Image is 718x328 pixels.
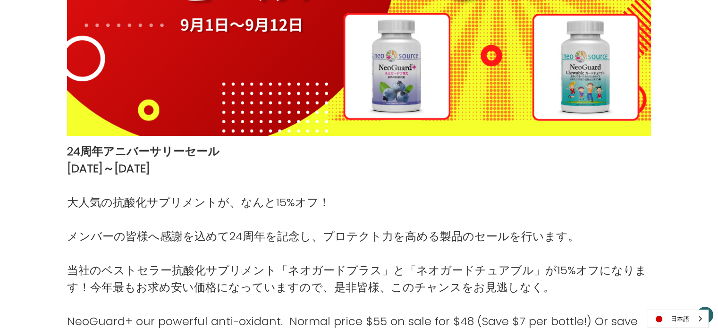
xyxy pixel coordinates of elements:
a: 日本語 [647,310,708,328]
p: メンバーの皆様へ感謝を込めて24周年を記念し、プロテクト力を高める製品のセールを行います。 [67,228,651,245]
strong: [DATE]～[DATE] [67,160,150,176]
p: 当社のベストセラー抗酸化サプリメント「ネオガードプラス」と「ネオガードチュアブル」が15%オフになります！今年最もお求め安い価格になっていますので、是非皆様、このチャンスをお見逃しなく。 [67,262,651,296]
strong: 24周年アニバーサリーセール [67,143,220,159]
aside: Language selected: 日本語 [647,310,709,328]
p: 大人気の抗酸化サプリメントが、なんと15%オフ！ [67,194,651,211]
div: Language [647,310,709,328]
